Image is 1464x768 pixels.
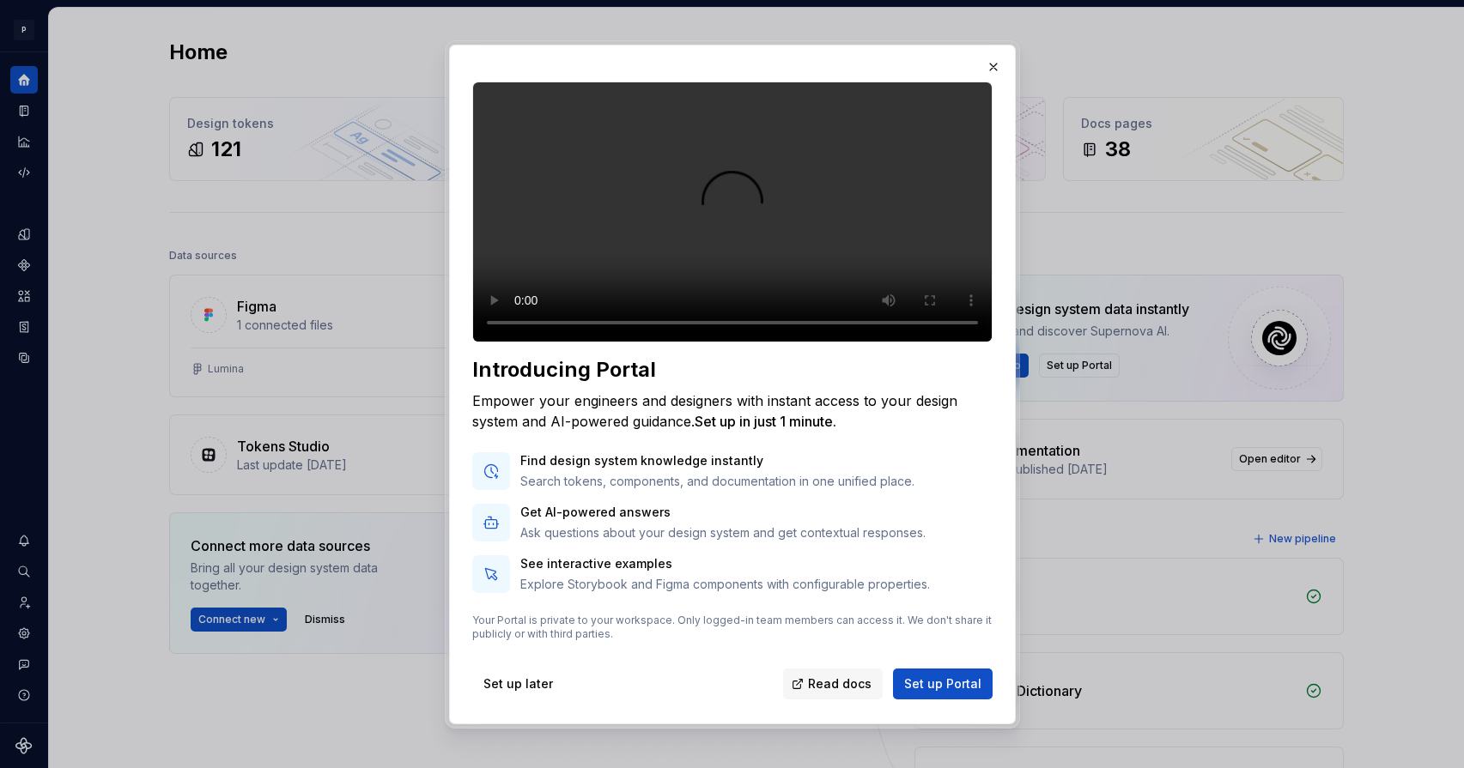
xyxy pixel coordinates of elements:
p: Find design system knowledge instantly [520,452,914,469]
p: Explore Storybook and Figma components with configurable properties. [520,576,930,593]
p: See interactive examples [520,555,930,572]
button: Set up later [472,668,564,699]
button: Set up Portal [893,668,993,699]
p: Ask questions about your design system and get contextual responses. [520,524,926,541]
div: Empower your engineers and designers with instant access to your design system and AI-powered gui... [472,390,993,432]
span: Read docs [808,675,872,692]
div: Introducing Portal [472,356,993,384]
p: Get AI-powered answers [520,504,926,521]
span: Set up Portal [904,675,981,692]
span: Set up in just 1 minute. [695,413,836,430]
p: Your Portal is private to your workspace. Only logged-in team members can access it. We don't sha... [472,614,993,641]
a: Read docs [783,668,883,699]
span: Set up later [483,675,553,692]
p: Search tokens, components, and documentation in one unified place. [520,473,914,490]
